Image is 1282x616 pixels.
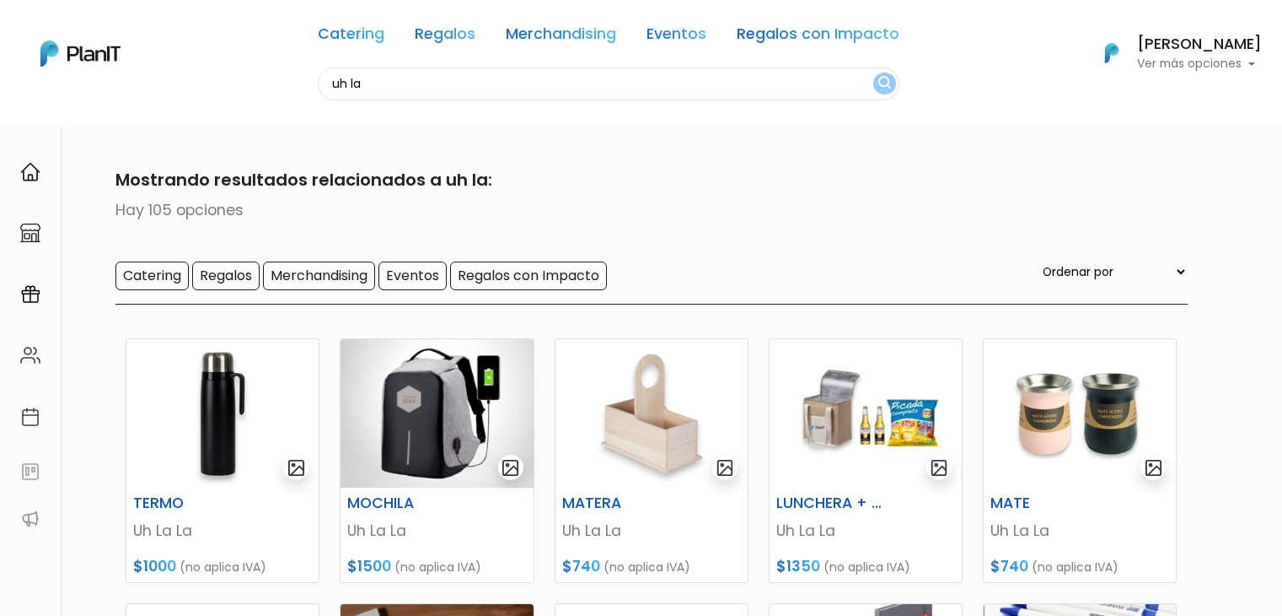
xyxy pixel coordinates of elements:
img: thumb_Lunchera_1__1___copia_-Photoroom__92_.jpg [126,339,319,488]
h6: TERMO [123,494,256,512]
input: Regalos [192,262,260,290]
a: Merchandising [506,27,616,47]
input: Eventos [378,262,447,290]
img: marketplace-4ceaa7011d94191e9ded77b95e3339b90024bf715f7c57f8cf31f2d8c509eaba.svg [20,223,40,243]
a: gallery-light MATE Uh La La $740 (no aplica IVA) [983,338,1177,583]
img: thumb_Lunchera_1__1___copia_-Photoroom__98_.jpg [555,339,748,488]
a: Eventos [646,27,706,47]
img: gallery-light [287,458,306,478]
span: $1350 [776,556,820,576]
a: gallery-light TERMO Uh La La $1000 (no aplica IVA) [126,338,319,583]
img: calendar-87d922413cdce8b2cf7b7f5f62616a5cf9e4887200fb71536465627b3292af00.svg [20,407,40,427]
input: Regalos con Impacto [450,262,607,290]
img: thumb_BASF.jpg [770,339,962,488]
a: gallery-light MATERA Uh La La $740 (no aplica IVA) [555,338,748,583]
h6: [PERSON_NAME] [1137,37,1262,52]
span: (no aplica IVA) [394,559,481,575]
img: search_button-432b6d5273f82d61273b3651a40e1bd1b912527efae98b1b7a1b2c0702e16a8d.svg [878,76,891,92]
input: Buscá regalos, desayunos, y más [318,68,899,100]
p: Uh La La [990,520,1169,542]
span: $1500 [347,556,391,576]
img: people-662611757002400ad9ed0e3c099ab2801c6687ba6c219adb57efc949bc21e19d.svg [20,345,40,365]
h6: LUNCHERA + PICADA [766,494,899,512]
img: thumb_WhatsApp_Image_2023-07-11_at_15.21-PhotoRoom.png [341,339,533,488]
a: Regalos [415,27,475,47]
a: Regalos con Impacto [737,27,899,47]
span: $1000 [133,556,176,576]
button: PlanIt Logo [PERSON_NAME] Ver más opciones [1083,31,1262,75]
img: gallery-light [930,458,949,478]
p: Ver más opciones [1137,58,1262,70]
p: Hay 105 opciones [95,199,1188,221]
h6: MOCHILA [337,494,470,512]
img: partners-52edf745621dab592f3b2c58e3bca9d71375a7ef29c3b500c9f145b62cc070d4.svg [20,509,40,529]
p: Mostrando resultados relacionados a uh la: [95,167,1188,192]
img: campaigns-02234683943229c281be62815700db0a1741e53638e28bf9629b52c665b00959.svg [20,284,40,305]
input: Catering [115,262,189,290]
img: thumb_Lunchera_1__1___copia_-Photoroom__95_.jpg [984,339,1176,488]
span: (no aplica IVA) [823,559,910,575]
span: (no aplica IVA) [1032,559,1118,575]
span: (no aplica IVA) [180,559,266,575]
img: PlanIt Logo [40,41,121,67]
a: gallery-light LUNCHERA + PICADA Uh La La $1350 (no aplica IVA) [769,338,963,583]
span: (no aplica IVA) [603,559,690,575]
a: Catering [318,27,384,47]
p: Uh La La [347,520,526,542]
p: Uh La La [562,520,741,542]
img: feedback-78b5a0c8f98aac82b08bfc38622c3050aee476f2c9584af64705fc4e61158814.svg [20,462,40,482]
img: home-e721727adea9d79c4d83392d1f703f7f8bce08238fde08b1acbfd93340b81755.svg [20,162,40,182]
p: Uh La La [133,520,312,542]
h6: MATERA [552,494,685,512]
input: Merchandising [263,262,375,290]
img: PlanIt Logo [1093,35,1130,72]
a: gallery-light MOCHILA Uh La La $1500 (no aplica IVA) [340,338,534,583]
img: gallery-light [1144,458,1163,478]
img: gallery-light [501,458,520,478]
span: $740 [990,556,1028,576]
p: Uh La La [776,520,955,542]
h6: MATE [980,494,1113,512]
span: $740 [562,556,600,576]
img: gallery-light [716,458,735,478]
